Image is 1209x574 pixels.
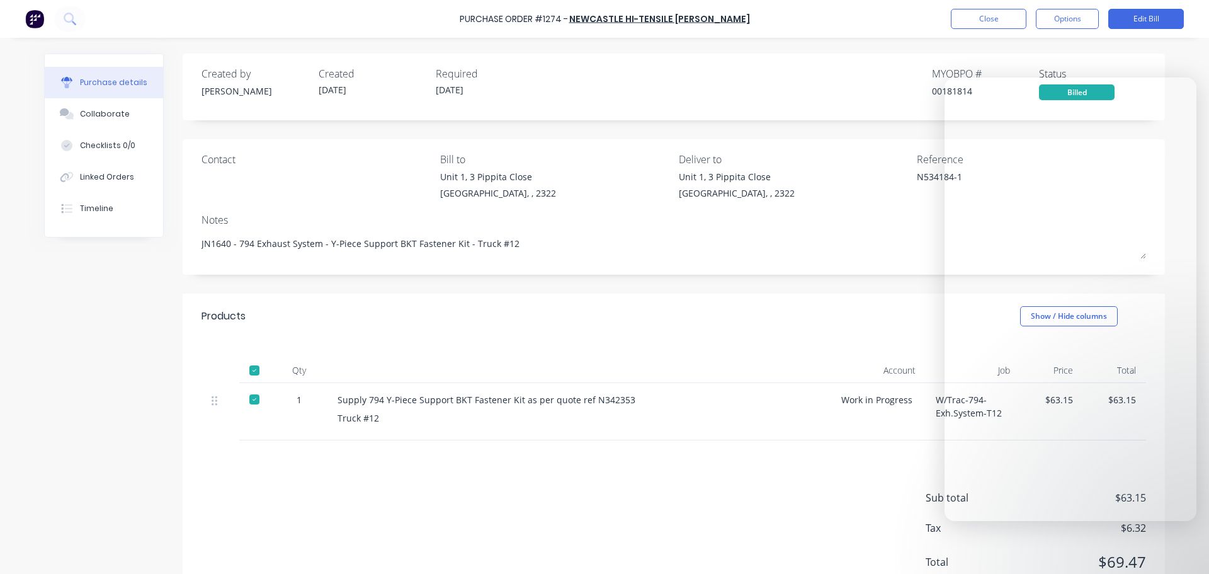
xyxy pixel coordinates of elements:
div: Supply 794 Y-Piece Support BKT Fastener Kit as per quote ref N342353 [338,393,821,406]
div: Created [319,66,426,81]
button: Purchase details [45,67,163,98]
span: $6.32 [1020,520,1146,536]
div: [GEOGRAPHIC_DATA], , 2322 [440,187,556,200]
a: Newcastle Hi-Tensile [PERSON_NAME] [569,13,750,25]
button: Edit Bill [1108,9,1184,29]
span: Tax [926,520,1020,536]
button: Close [951,9,1026,29]
div: Timeline [80,203,113,214]
div: Unit 1, 3 Pippita Close [440,170,556,183]
div: 00181814 [932,84,1039,98]
div: Qty [271,358,327,383]
div: MYOB PO # [932,66,1039,81]
div: W/Trac-794-Exh.System-T12 [926,383,1020,440]
div: Status [1039,66,1146,81]
div: Reference [917,152,1146,167]
div: Contact [201,152,431,167]
div: Unit 1, 3 Pippita Close [679,170,795,183]
span: Total [926,554,1020,570]
iframe: Intercom live chat [945,77,1196,521]
div: Created by [201,66,309,81]
div: Work in Progress [831,383,926,440]
img: Factory [25,9,44,28]
textarea: JN1640 - 794 Exhaust System - Y-Piece Support BKT Fastener Kit - Truck #12 [201,231,1146,259]
button: Linked Orders [45,161,163,193]
div: Purchase Order #1274 - [460,13,568,26]
div: Account [831,358,926,383]
div: Products [201,309,246,324]
div: [PERSON_NAME] [201,84,309,98]
button: Checklists 0/0 [45,130,163,161]
div: Linked Orders [80,171,134,183]
div: Notes [201,212,1146,227]
div: 1 [281,393,317,406]
div: [GEOGRAPHIC_DATA], , 2322 [679,187,795,200]
span: Sub total [926,490,1020,505]
div: Collaborate [80,108,130,120]
button: Collaborate [45,98,163,130]
div: Job [926,358,1020,383]
div: Truck #12 [338,411,821,425]
textarea: N534184-1 [917,170,1074,198]
button: Timeline [45,193,163,224]
iframe: Intercom live chat [1166,531,1196,561]
div: Deliver to [679,152,908,167]
button: Options [1036,9,1099,29]
div: Bill to [440,152,669,167]
div: Purchase details [80,77,147,88]
div: Checklists 0/0 [80,140,135,151]
div: Required [436,66,543,81]
span: $69.47 [1020,551,1146,573]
